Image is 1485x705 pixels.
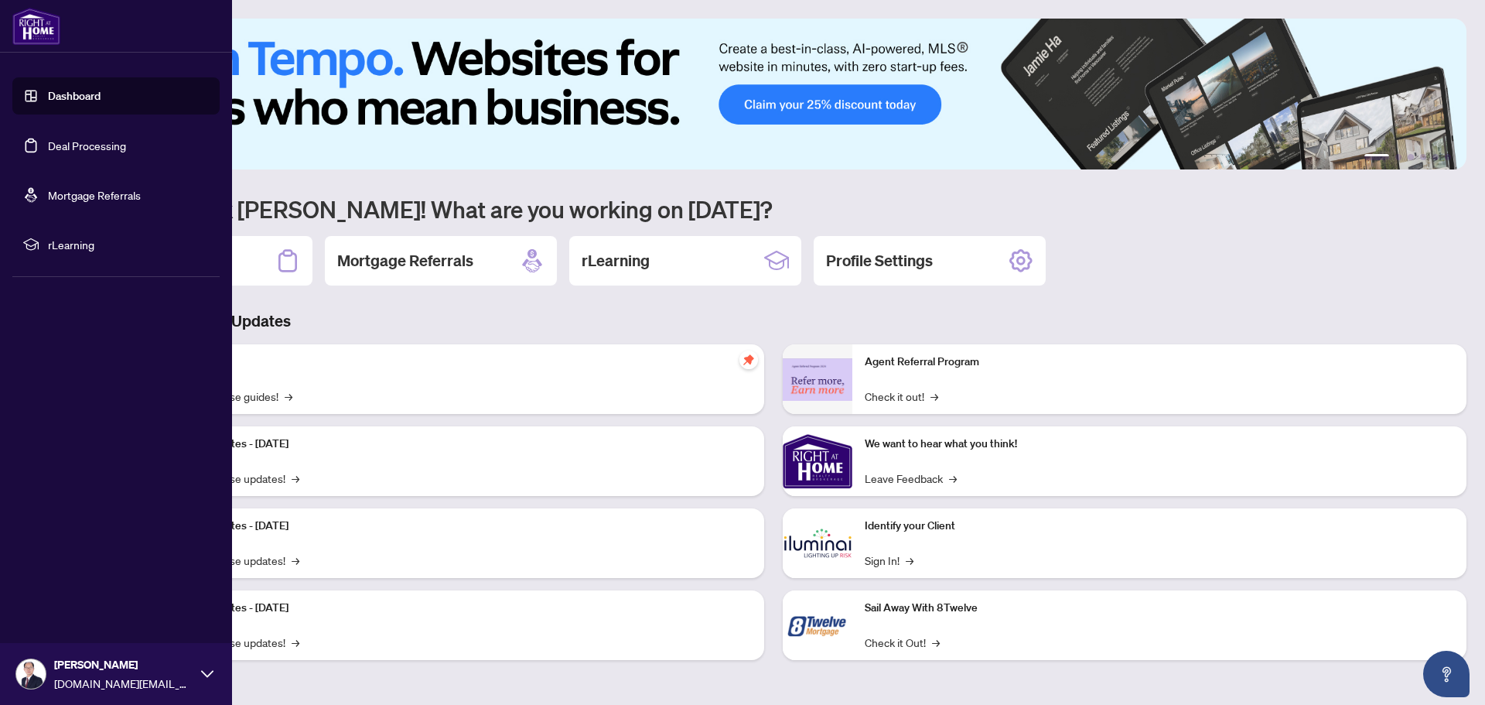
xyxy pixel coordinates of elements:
h2: rLearning [582,250,650,272]
p: Platform Updates - [DATE] [162,518,752,535]
button: 3 [1408,154,1414,160]
p: We want to hear what you think! [865,436,1454,453]
img: Sail Away With 8Twelve [783,590,852,660]
img: Agent Referral Program [783,358,852,401]
span: → [292,634,299,651]
p: Agent Referral Program [865,354,1454,371]
button: 4 [1420,154,1426,160]
button: 5 [1432,154,1439,160]
a: Check it Out!→ [865,634,940,651]
span: rLearning [48,236,209,253]
img: Identify your Client [783,508,852,578]
img: Profile Icon [16,659,46,689]
p: Sail Away With 8Twelve [865,600,1454,617]
button: 2 [1395,154,1401,160]
a: Sign In!→ [865,552,913,569]
h1: Welcome back [PERSON_NAME]! What are you working on [DATE]? [80,194,1466,224]
span: [PERSON_NAME] [54,656,193,673]
span: → [292,470,299,487]
h2: Mortgage Referrals [337,250,473,272]
a: Mortgage Referrals [48,188,141,202]
img: We want to hear what you think! [783,426,852,496]
span: → [932,634,940,651]
button: 6 [1445,154,1451,160]
p: Platform Updates - [DATE] [162,600,752,617]
a: Leave Feedback→ [865,470,957,487]
span: → [285,388,292,405]
span: → [906,552,913,569]
p: Identify your Client [865,518,1454,535]
h3: Brokerage & Industry Updates [80,310,1466,332]
p: Self-Help [162,354,752,371]
span: → [292,552,299,569]
button: Open asap [1423,651,1470,697]
span: [DOMAIN_NAME][EMAIL_ADDRESS][DOMAIN_NAME] [54,675,193,692]
p: Platform Updates - [DATE] [162,436,752,453]
span: → [949,470,957,487]
img: logo [12,8,60,45]
a: Check it out!→ [865,388,938,405]
a: Dashboard [48,89,101,103]
h2: Profile Settings [826,250,933,272]
span: → [930,388,938,405]
span: pushpin [739,351,758,369]
a: Deal Processing [48,139,126,152]
img: Slide 0 [80,19,1466,169]
button: 1 [1364,154,1389,160]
